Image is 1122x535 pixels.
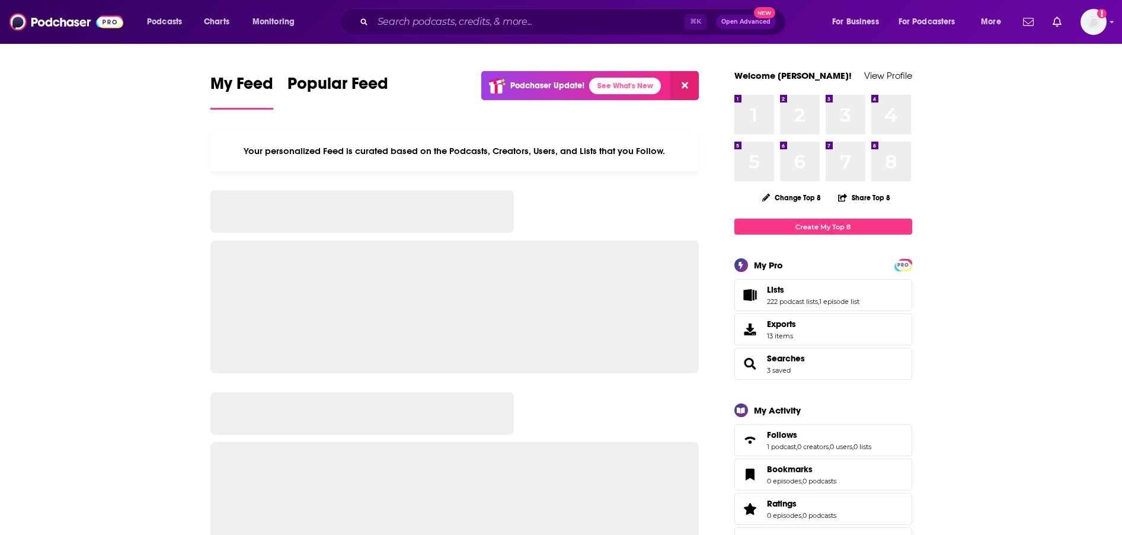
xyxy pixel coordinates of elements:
div: My Pro [754,260,783,271]
a: Exports [734,313,912,345]
button: Share Top 8 [837,186,891,209]
span: Lists [734,279,912,311]
a: 0 lists [854,443,871,451]
a: Charts [196,12,236,31]
span: Charts [204,14,229,30]
span: Ratings [767,498,797,509]
a: 0 episodes [767,511,801,520]
a: Searches [739,355,762,372]
span: Podcasts [147,14,182,30]
button: open menu [891,12,973,31]
div: Search podcasts, credits, & more... [351,8,797,36]
div: Your personalized Feed is curated based on the Podcasts, Creators, Users, and Lists that you Follow. [210,131,699,171]
span: More [981,14,1001,30]
a: 0 episodes [767,477,801,485]
span: ⌘ K [685,14,707,30]
span: , [796,443,797,451]
a: PRO [896,260,910,269]
span: 13 items [767,332,796,340]
a: My Feed [210,73,273,110]
span: Searches [734,348,912,380]
a: 1 episode list [819,297,859,306]
span: Exports [767,319,796,329]
a: Lists [739,287,762,303]
a: 0 podcasts [803,477,836,485]
a: 3 saved [767,366,791,374]
span: Open Advanced [721,19,771,25]
img: Podchaser - Follow, Share and Rate Podcasts [9,11,123,33]
span: , [852,443,854,451]
a: Lists [767,284,859,295]
a: Follows [739,432,762,448]
a: 0 users [830,443,852,451]
span: Follows [767,430,797,440]
a: Bookmarks [739,466,762,483]
input: Search podcasts, credits, & more... [373,12,685,31]
button: open menu [244,12,310,31]
button: Show profile menu [1081,9,1107,35]
a: Bookmarks [767,464,836,475]
button: open menu [973,12,1016,31]
span: Popular Feed [287,73,388,101]
span: For Podcasters [899,14,955,30]
a: Follows [767,430,871,440]
button: Open AdvancedNew [716,15,776,29]
a: 0 podcasts [803,511,836,520]
div: My Activity [754,405,801,416]
a: Show notifications dropdown [1018,12,1038,32]
span: Bookmarks [734,459,912,491]
span: PRO [896,261,910,270]
span: New [754,7,775,18]
span: , [801,511,803,520]
a: Welcome [PERSON_NAME]! [734,70,852,81]
span: , [818,297,819,306]
a: Show notifications dropdown [1048,12,1066,32]
span: Logged in as TeemsPR [1081,9,1107,35]
button: open menu [824,12,894,31]
a: Ratings [767,498,836,509]
a: Popular Feed [287,73,388,110]
span: Lists [767,284,784,295]
svg: Add a profile image [1097,9,1107,18]
span: For Business [832,14,879,30]
a: 222 podcast lists [767,297,818,306]
a: Ratings [739,501,762,517]
span: , [801,477,803,485]
a: See What's New [589,78,661,94]
a: Create My Top 8 [734,219,912,235]
a: Searches [767,353,805,364]
p: Podchaser Update! [510,81,584,91]
span: Follows [734,424,912,456]
span: Exports [739,321,762,338]
button: Change Top 8 [755,190,829,205]
span: My Feed [210,73,273,101]
img: User Profile [1081,9,1107,35]
span: Ratings [734,493,912,525]
span: , [829,443,830,451]
span: Bookmarks [767,464,813,475]
a: 1 podcast [767,443,796,451]
span: Monitoring [252,14,295,30]
a: View Profile [864,70,912,81]
a: 0 creators [797,443,829,451]
button: open menu [139,12,197,31]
